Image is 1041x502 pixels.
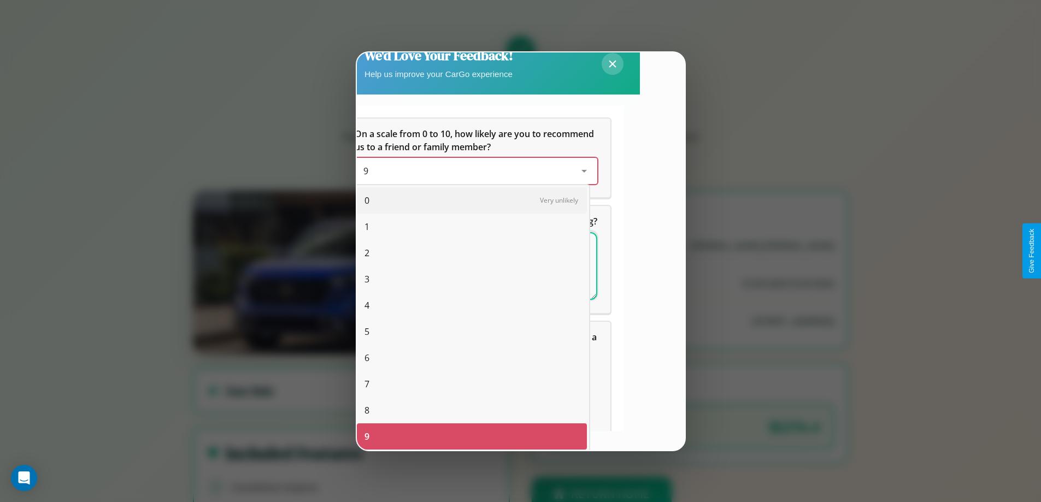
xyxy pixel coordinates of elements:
[364,194,369,207] span: 0
[364,325,369,338] span: 5
[364,299,369,312] span: 4
[357,345,587,371] div: 6
[364,220,369,233] span: 1
[355,158,597,184] div: On a scale from 0 to 10, how likely are you to recommend us to a friend or family member?
[357,214,587,240] div: 1
[357,266,587,292] div: 3
[357,450,587,476] div: 10
[357,371,587,397] div: 7
[363,165,368,177] span: 9
[355,128,596,153] span: On a scale from 0 to 10, how likely are you to recommend us to a friend or family member?
[357,292,587,318] div: 4
[364,46,513,64] h2: We'd Love Your Feedback!
[364,273,369,286] span: 3
[342,119,610,197] div: On a scale from 0 to 10, how likely are you to recommend us to a friend or family member?
[357,187,587,214] div: 0
[1028,229,1036,273] div: Give Feedback
[364,351,369,364] span: 6
[357,397,587,423] div: 8
[364,377,369,391] span: 7
[357,423,587,450] div: 9
[355,215,597,227] span: What can we do to make your experience more satisfying?
[364,404,369,417] span: 8
[355,127,597,153] h5: On a scale from 0 to 10, how likely are you to recommend us to a friend or family member?
[364,67,513,81] p: Help us improve your CarGo experience
[364,430,369,443] span: 9
[11,465,37,491] div: Open Intercom Messenger
[364,246,369,259] span: 2
[357,318,587,345] div: 5
[355,331,599,356] span: Which of the following features do you value the most in a vehicle?
[540,196,578,205] span: Very unlikely
[357,240,587,266] div: 2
